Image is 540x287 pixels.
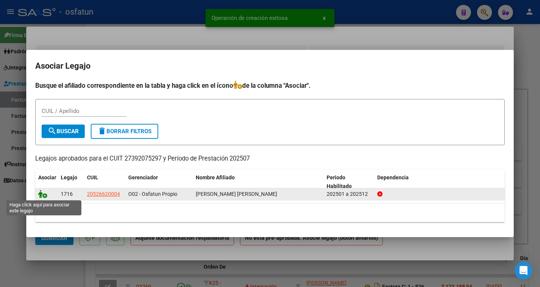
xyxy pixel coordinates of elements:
div: 202501 a 202512 [327,190,371,198]
span: O02 - Osfatun Propio [128,191,177,197]
datatable-header-cell: CUIL [84,170,125,194]
h2: Asociar Legajo [35,59,505,73]
mat-icon: search [48,126,57,135]
span: 20526620004 [87,191,120,197]
datatable-header-cell: Dependencia [374,170,505,194]
span: Buscar [48,128,79,135]
p: Legajos aprobados para el CUIT 27392075297 y Período de Prestación 202507 [35,154,505,164]
datatable-header-cell: Periodo Habilitado [324,170,374,194]
button: Buscar [42,125,85,138]
div: 1 registros [35,203,505,222]
span: Gerenciador [128,174,158,180]
button: Borrar Filtros [91,124,158,139]
div: Open Intercom Messenger [514,261,532,279]
span: Dependencia [377,174,409,180]
datatable-header-cell: Nombre Afiliado [193,170,324,194]
datatable-header-cell: Asociar [35,170,58,194]
datatable-header-cell: Legajo [58,170,84,194]
span: Nombre Afiliado [196,174,235,180]
span: Asociar [38,174,56,180]
span: Borrar Filtros [97,128,151,135]
span: Periodo Habilitado [327,174,352,189]
datatable-header-cell: Gerenciador [125,170,193,194]
span: 1716 [61,191,73,197]
span: Legajo [61,174,77,180]
mat-icon: delete [97,126,106,135]
h4: Busque el afiliado correspondiente en la tabla y haga click en el ícono de la columna "Asociar". [35,81,505,90]
span: CUIL [87,174,98,180]
span: LECOQUE CARAM ELIAS LAUTARO [196,191,277,197]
